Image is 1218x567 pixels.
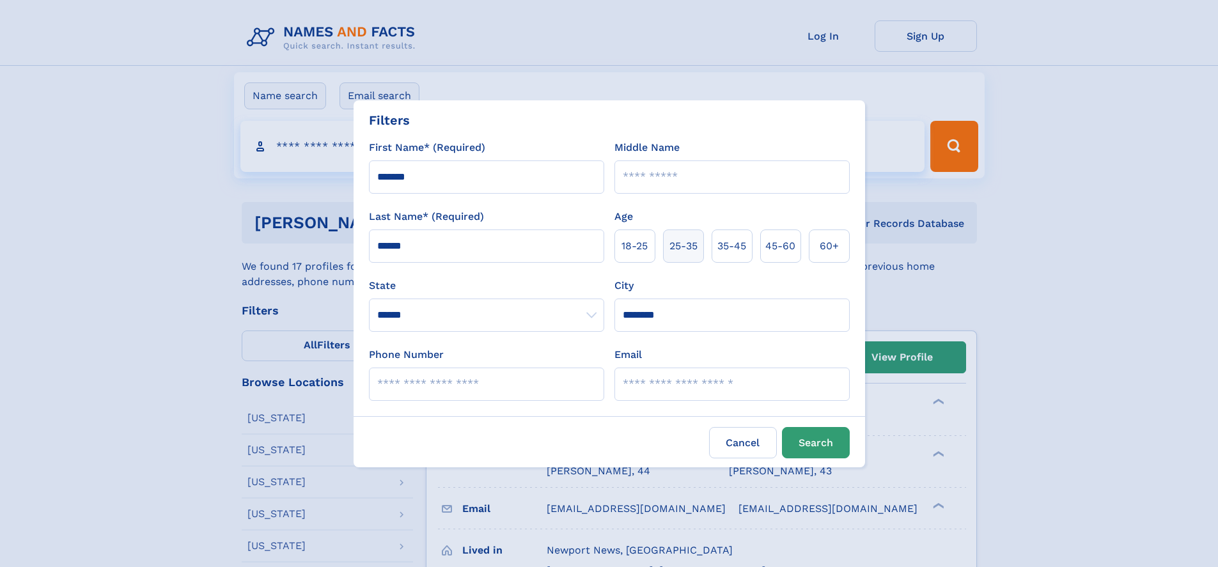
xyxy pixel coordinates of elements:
label: Phone Number [369,347,444,362]
span: 60+ [820,238,839,254]
span: 35‑45 [717,238,746,254]
span: 45‑60 [765,238,795,254]
label: First Name* (Required) [369,140,485,155]
label: Age [614,209,633,224]
span: 25‑35 [669,238,698,254]
div: Filters [369,111,410,130]
label: Middle Name [614,140,680,155]
label: Cancel [709,427,777,458]
label: State [369,278,604,293]
label: Last Name* (Required) [369,209,484,224]
label: Email [614,347,642,362]
label: City [614,278,634,293]
span: 18‑25 [621,238,648,254]
button: Search [782,427,850,458]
